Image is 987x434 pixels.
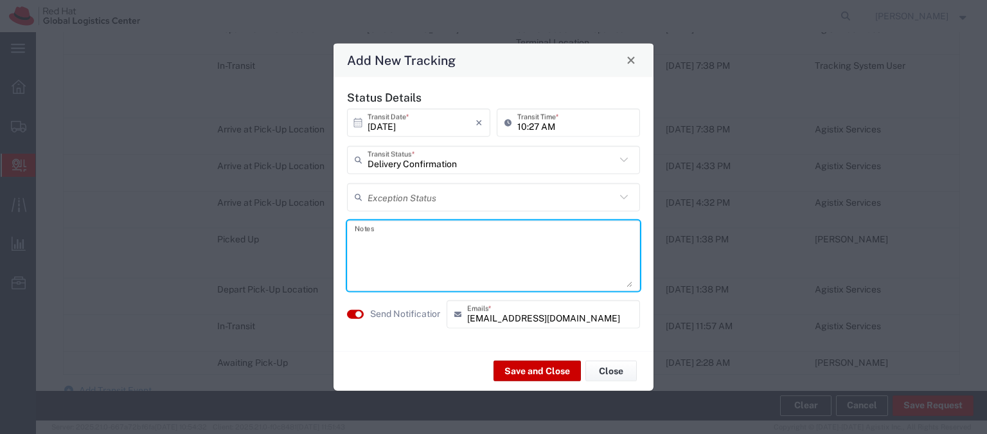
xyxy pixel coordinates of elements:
[347,51,456,69] h4: Add New Tracking
[476,112,483,132] i: ×
[370,307,440,321] agx-label: Send Notification
[370,307,442,321] label: Send Notification
[622,51,640,69] button: Close
[493,361,581,381] button: Save and Close
[347,90,640,104] h5: Status Details
[585,361,637,381] button: Close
